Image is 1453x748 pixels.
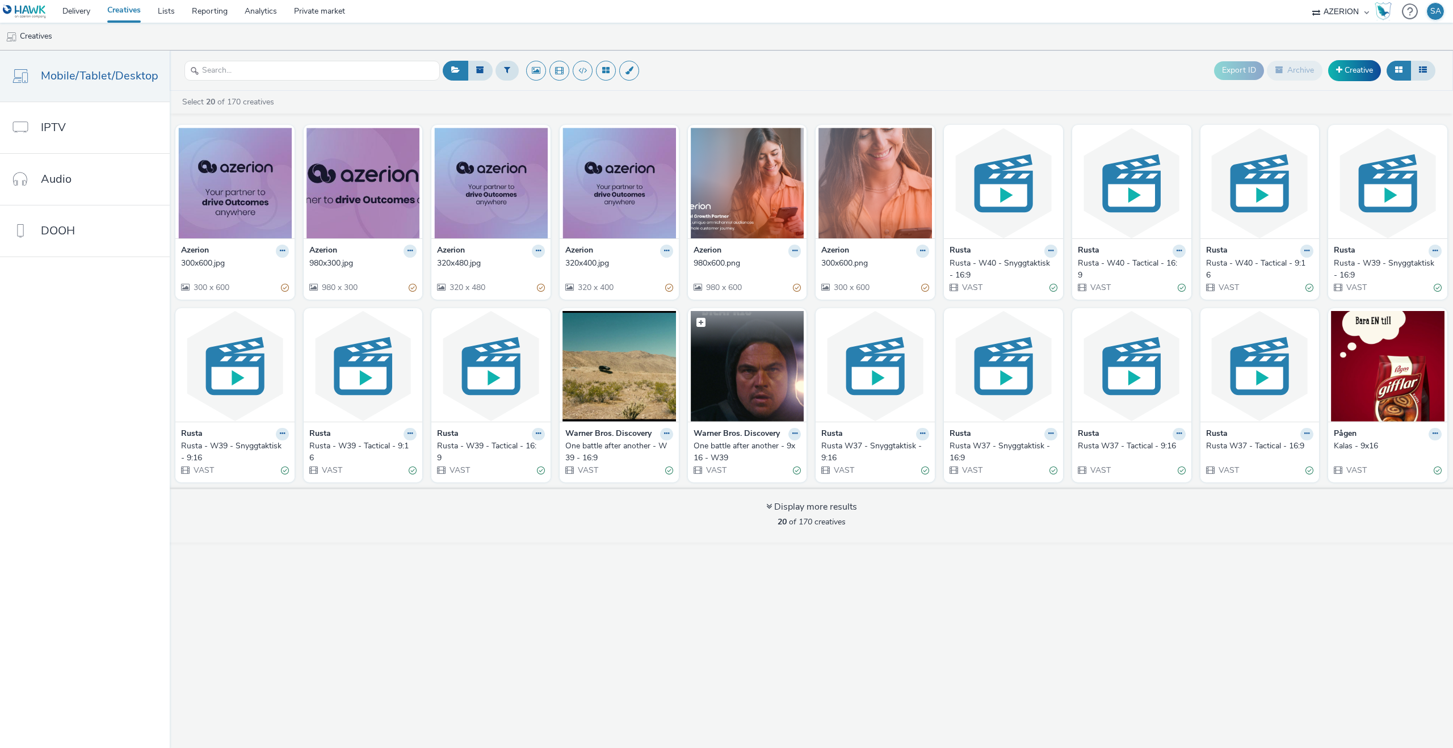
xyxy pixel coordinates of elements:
a: 980x600.png [694,258,801,269]
strong: Rusta [1206,245,1228,258]
img: Rusta W37 - Tactical - 16:9 visual [1203,311,1317,422]
div: Partially valid [921,282,929,294]
strong: Rusta [1334,245,1355,258]
div: Valid [665,465,673,477]
div: Rusta - W39 - Snyggtaktisk - 9:16 [181,440,284,464]
div: Valid [921,465,929,477]
strong: Rusta [950,428,971,441]
img: 300x600.jpg visual [178,128,292,238]
div: Rusta W37 - Tactical - 9:16 [1078,440,1181,452]
img: Rusta W37 - Snyggtaktisk - 16:9 visual [947,311,1060,422]
a: Rusta - W39 - Tactical - 9:16 [309,440,417,464]
input: Search... [184,61,440,81]
div: Rusta W37 - Snyggtaktisk - 16:9 [950,440,1053,464]
div: 320x480.jpg [437,258,540,269]
div: 320x400.jpg [565,258,669,269]
div: Valid [1049,282,1057,294]
strong: Rusta [1078,428,1099,441]
img: Rusta - W39 - Tactical - 16:9 visual [434,311,548,422]
strong: Azerion [694,245,721,258]
strong: Warner Bros. Discovery [565,428,652,441]
strong: Azerion [821,245,849,258]
span: 320 x 480 [448,282,485,293]
div: Partially valid [665,282,673,294]
strong: Rusta [309,428,331,441]
a: Rusta W37 - Tactical - 16:9 [1206,440,1314,452]
img: Kalas - 9x16 visual [1331,311,1444,422]
img: One battle after another - W39 - 16:9 visual [562,311,676,422]
div: Display more results [766,501,857,514]
div: Partially valid [409,282,417,294]
strong: 20 [778,516,787,527]
div: Valid [1305,282,1313,294]
a: 320x480.jpg [437,258,545,269]
span: VAST [577,465,598,476]
button: Export ID [1214,61,1264,79]
a: Select of 170 creatives [181,96,279,107]
strong: Rusta [1206,428,1228,441]
img: 980x600.png visual [691,128,804,238]
div: 980x600.png [694,258,797,269]
div: Valid [281,465,289,477]
a: Rusta W37 - Snyggtaktisk - 16:9 [950,440,1057,464]
span: VAST [1089,282,1111,293]
div: Rusta - W39 - Tactical - 9:16 [309,440,413,464]
span: VAST [1217,465,1239,476]
a: 320x400.jpg [565,258,673,269]
span: VAST [833,465,854,476]
div: Rusta - W39 - Snyggtaktisk - 16:9 [1334,258,1437,281]
div: Kalas - 9x16 [1334,440,1437,452]
div: SA [1430,3,1441,20]
strong: Warner Bros. Discovery [694,428,780,441]
img: mobile [6,31,17,43]
span: VAST [705,465,726,476]
a: One battle after another - W39 - 16:9 [565,440,673,464]
span: 300 x 600 [833,282,870,293]
span: VAST [448,465,470,476]
span: 980 x 600 [705,282,742,293]
span: 320 x 400 [577,282,614,293]
span: DOOH [41,222,75,239]
a: Rusta - W39 - Snyggtaktisk - 16:9 [1334,258,1442,281]
img: Rusta - W39 - Snyggtaktisk - 16:9 visual [1331,128,1444,238]
span: Audio [41,171,72,187]
a: Kalas - 9x16 [1334,440,1442,452]
a: 300x600.png [821,258,929,269]
a: 980x300.jpg [309,258,417,269]
div: Valid [1178,282,1186,294]
a: One battle after another - 9x16 - W39 [694,440,801,464]
div: 300x600.png [821,258,925,269]
span: 980 x 300 [321,282,358,293]
strong: Rusta [181,428,203,441]
span: IPTV [41,119,66,136]
img: Rusta W37 - Snyggtaktisk - 9:16 visual [818,311,932,422]
span: VAST [961,465,982,476]
img: One battle after another - 9x16 - W39 visual [691,311,804,422]
button: Table [1410,61,1435,80]
img: Rusta - W39 - Snyggtaktisk - 9:16 visual [178,311,292,422]
span: VAST [1217,282,1239,293]
button: Grid [1387,61,1411,80]
a: 300x600.jpg [181,258,289,269]
div: Valid [1434,465,1442,477]
strong: Azerion [437,245,465,258]
div: Partially valid [793,282,801,294]
strong: Pågen [1334,428,1357,441]
div: Valid [1178,465,1186,477]
img: Rusta W37 - Tactical - 9:16 visual [1075,311,1189,422]
div: One battle after another - W39 - 16:9 [565,440,669,464]
img: 980x300.jpg visual [306,128,420,238]
div: Rusta - W39 - Tactical - 16:9 [437,440,540,464]
div: Valid [1305,465,1313,477]
strong: Rusta [950,245,971,258]
img: Rusta - W40 - Tactical - 16:9 visual [1075,128,1189,238]
strong: Azerion [309,245,337,258]
a: Rusta - W39 - Tactical - 16:9 [437,440,545,464]
a: Hawk Academy [1375,2,1396,20]
a: Rusta - W40 - Tactical - 16:9 [1078,258,1186,281]
span: VAST [321,465,342,476]
div: Rusta W37 - Snyggtaktisk - 9:16 [821,440,925,464]
div: One battle after another - 9x16 - W39 [694,440,797,464]
div: Valid [793,465,801,477]
div: Hawk Academy [1375,2,1392,20]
